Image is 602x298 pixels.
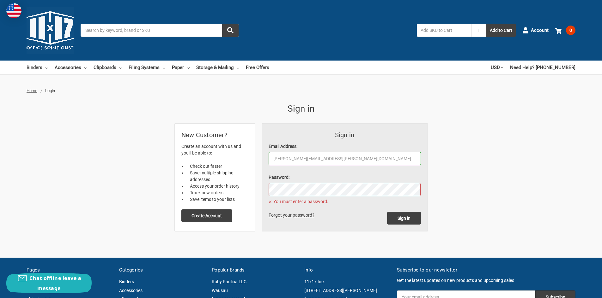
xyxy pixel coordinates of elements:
a: Forgot your password? [269,213,317,218]
span: 0 [566,26,575,35]
a: USD [491,61,503,74]
a: Ruby Paulina LLC. [212,279,248,284]
h5: Subscribe to our newsletter [397,266,575,274]
a: Need Help? [PHONE_NUMBER] [510,61,575,74]
span: You must enter a password. [269,198,421,205]
h1: Sign in [175,102,428,115]
a: Paper [172,61,190,74]
a: Storage & Mailing [196,61,239,74]
button: Add to Cart [486,24,516,37]
a: Free Offers [246,61,269,74]
a: 0 [555,22,575,38]
button: Chat offline leave a message [6,273,92,293]
span: Login [45,88,55,93]
a: Binders [27,61,48,74]
input: Search by keyword, brand or SKU [81,24,239,37]
a: Wausau [212,288,228,293]
label: Email Address: [269,143,421,150]
a: Binders [119,279,134,284]
li: Access your order history [186,183,248,190]
img: 11x17.com [27,7,74,54]
a: Home [27,88,37,93]
h5: Info [304,266,390,274]
a: Filing Systems [129,61,165,74]
li: Check out faster [186,163,248,170]
h3: Sign in [269,130,421,140]
a: Clipboards [94,61,122,74]
p: Create an account with us and you'll be able to: [181,143,248,156]
label: Password: [269,174,421,181]
li: Save items to your lists [186,196,248,203]
p: Get the latest updates on new products and upcoming sales [397,277,575,284]
h5: Categories [119,266,205,274]
li: Save multiple shipping addresses [186,170,248,183]
span: Account [531,27,549,34]
h5: Pages [27,266,112,274]
h2: New Customer? [181,130,248,140]
input: Sign in [387,212,421,225]
h5: Popular Brands [212,266,298,274]
a: Accessories [55,61,87,74]
li: Track new orders [186,190,248,196]
span: Chat offline leave a message [29,275,81,292]
input: Add SKU to Cart [417,24,471,37]
a: Accessories [119,288,143,293]
img: duty and tax information for United States [6,3,21,18]
button: Create Account [181,209,233,222]
a: Create Account [181,213,233,218]
a: Account [522,22,549,38]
